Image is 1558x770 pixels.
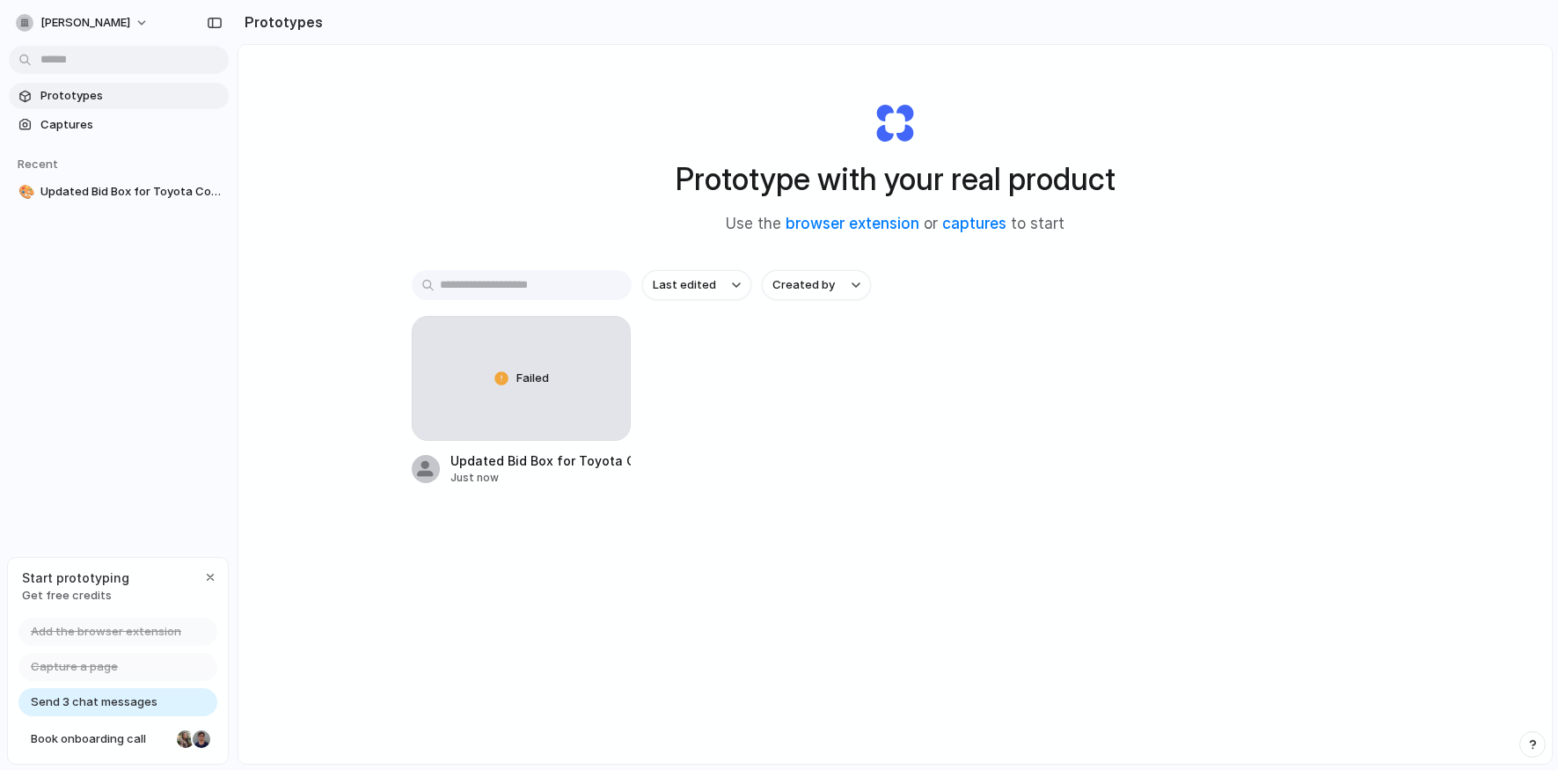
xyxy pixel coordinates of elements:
[18,157,58,171] span: Recent
[238,11,323,33] h2: Prototypes
[676,156,1115,202] h1: Prototype with your real product
[450,451,632,470] div: Updated Bid Box for Toyota Corolla
[9,9,157,37] button: [PERSON_NAME]
[40,116,222,134] span: Captures
[726,213,1064,236] span: Use the or to start
[9,112,229,138] a: Captures
[450,470,632,486] div: Just now
[9,83,229,109] a: Prototypes
[786,215,919,232] a: browser extension
[516,370,549,387] span: Failed
[31,693,157,711] span: Send 3 chat messages
[40,14,130,32] span: [PERSON_NAME]
[412,316,632,486] a: FailedUpdated Bid Box for Toyota CorollaJust now
[22,568,129,587] span: Start prototyping
[31,658,118,676] span: Capture a page
[18,725,217,753] a: Book onboarding call
[772,276,835,294] span: Created by
[653,276,716,294] span: Last edited
[642,270,751,300] button: Last edited
[16,183,33,201] button: 🎨
[31,730,170,748] span: Book onboarding call
[191,729,212,750] div: Christian Iacullo
[40,87,222,105] span: Prototypes
[9,179,229,205] a: 🎨Updated Bid Box for Toyota Corolla
[18,182,31,202] div: 🎨
[40,183,222,201] span: Updated Bid Box for Toyota Corolla
[942,215,1006,232] a: captures
[762,270,871,300] button: Created by
[175,729,196,750] div: Nicole Kubica
[31,623,181,641] span: Add the browser extension
[22,587,129,605] span: Get free credits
